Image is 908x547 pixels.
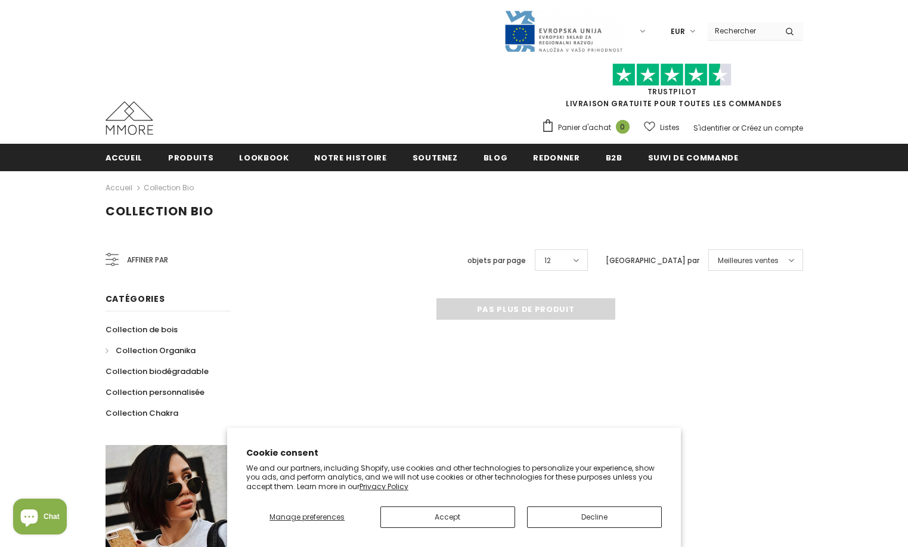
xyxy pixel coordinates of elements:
[246,447,662,459] h2: Cookie consent
[168,152,213,163] span: Produits
[660,122,680,134] span: Listes
[246,463,662,492] p: We and our partners, including Shopify, use cookies and other technologies to personalize your ex...
[527,506,662,528] button: Decline
[314,144,386,171] a: Notre histoire
[380,506,515,528] button: Accept
[106,407,178,419] span: Collection Chakra
[106,361,209,382] a: Collection biodégradable
[239,152,289,163] span: Lookbook
[533,144,579,171] a: Redonner
[671,26,685,38] span: EUR
[314,152,386,163] span: Notre histoire
[246,506,368,528] button: Manage preferences
[612,63,732,86] img: Faites confiance aux étoiles pilotes
[504,10,623,53] img: Javni Razpis
[106,181,132,195] a: Accueil
[541,69,803,109] span: LIVRAISON GRATUITE POUR TOUTES LES COMMANDES
[10,499,70,537] inbox-online-store-chat: Shopify online store chat
[648,144,739,171] a: Suivi de commande
[106,403,178,424] a: Collection Chakra
[484,152,508,163] span: Blog
[533,152,579,163] span: Redonner
[544,255,551,267] span: 12
[413,152,458,163] span: soutenez
[504,26,623,36] a: Javni Razpis
[467,255,526,267] label: objets par page
[106,293,165,305] span: Catégories
[106,340,196,361] a: Collection Organika
[541,119,636,137] a: Panier d'achat 0
[558,122,611,134] span: Panier d'achat
[144,183,194,193] a: Collection Bio
[413,144,458,171] a: soutenez
[106,152,143,163] span: Accueil
[106,387,204,398] span: Collection personnalisée
[360,481,408,492] a: Privacy Policy
[484,144,508,171] a: Blog
[106,203,213,220] span: Collection Bio
[106,324,178,335] span: Collection de bois
[644,117,680,138] a: Listes
[741,123,803,133] a: Créez un compte
[106,382,204,403] a: Collection personnalisée
[606,152,622,163] span: B2B
[693,123,730,133] a: S'identifier
[116,345,196,356] span: Collection Organika
[106,144,143,171] a: Accueil
[168,144,213,171] a: Produits
[106,366,209,377] span: Collection biodégradable
[616,120,630,134] span: 0
[718,255,779,267] span: Meilleures ventes
[606,144,622,171] a: B2B
[127,254,168,267] span: Affiner par
[106,319,178,340] a: Collection de bois
[106,101,153,135] img: Cas MMORE
[732,123,739,133] span: or
[606,255,699,267] label: [GEOGRAPHIC_DATA] par
[648,152,739,163] span: Suivi de commande
[269,512,345,522] span: Manage preferences
[708,22,776,39] input: Search Site
[239,144,289,171] a: Lookbook
[647,86,697,97] a: TrustPilot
